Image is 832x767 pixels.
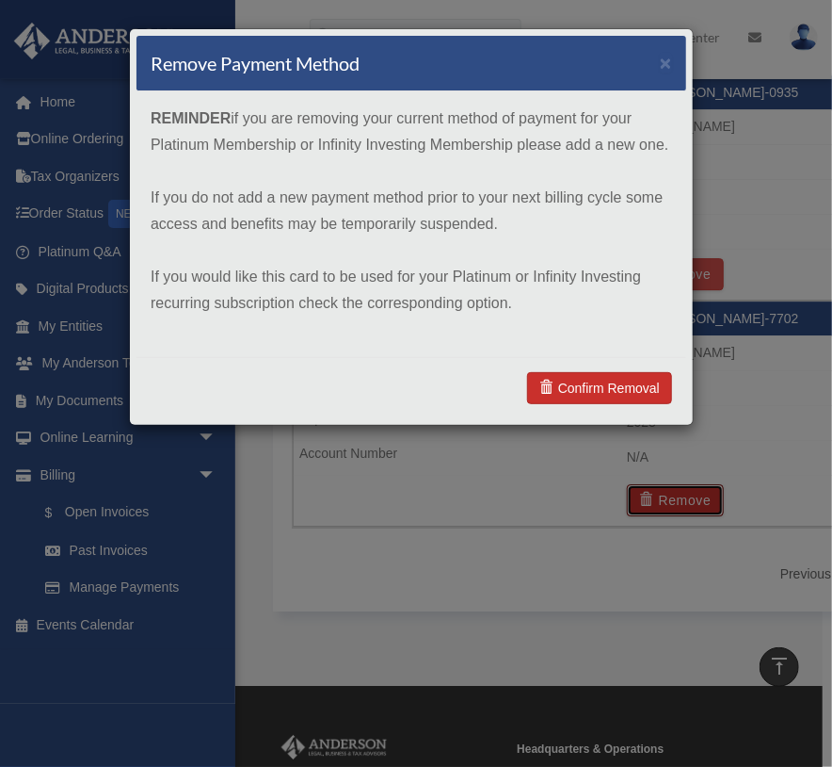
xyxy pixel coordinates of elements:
[527,372,672,404] a: Confirm Removal
[151,185,672,237] p: If you do not add a new payment method prior to your next billing cycle some access and benefits ...
[660,53,672,73] button: ×
[151,264,672,317] p: If you would like this card to be used for your Platinum or Infinity Investing recurring subscrip...
[151,50,360,76] h4: Remove Payment Method
[151,110,231,126] strong: REMINDER
[136,91,686,357] div: if you are removing your current method of payment for your Platinum Membership or Infinity Inves...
